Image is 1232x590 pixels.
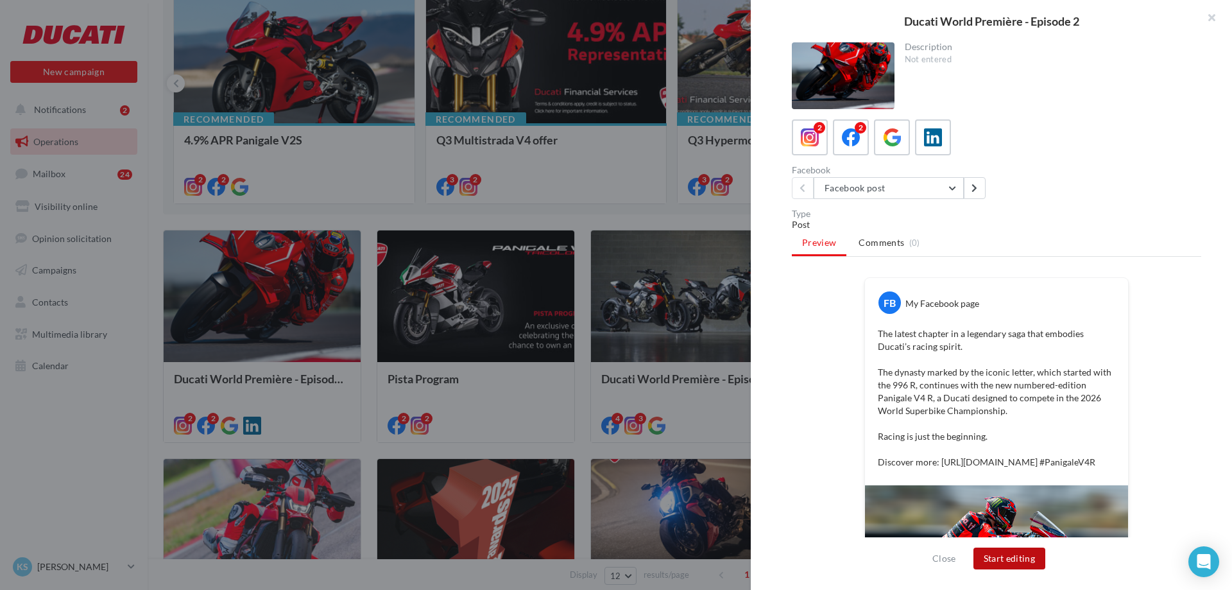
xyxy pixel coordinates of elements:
[973,548,1046,569] button: Start editing
[905,42,1192,51] div: Description
[792,166,991,175] div: Facebook
[771,15,1211,27] div: Ducati World Première - Episode 2
[792,209,1201,218] div: Type
[814,177,964,199] button: Facebook post
[905,297,979,310] div: My Facebook page
[1188,546,1219,577] div: Open Intercom Messenger
[814,122,825,134] div: 2
[909,238,920,248] span: (0)
[878,291,901,314] div: FB
[855,122,866,134] div: 2
[859,236,904,249] span: Comments
[927,551,961,566] button: Close
[905,54,1192,65] div: Not entered
[792,218,1201,231] div: Post
[878,327,1115,469] p: The latest chapter in a legendary saga that embodies Ducati’s racing spirit. The dynasty marked b...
